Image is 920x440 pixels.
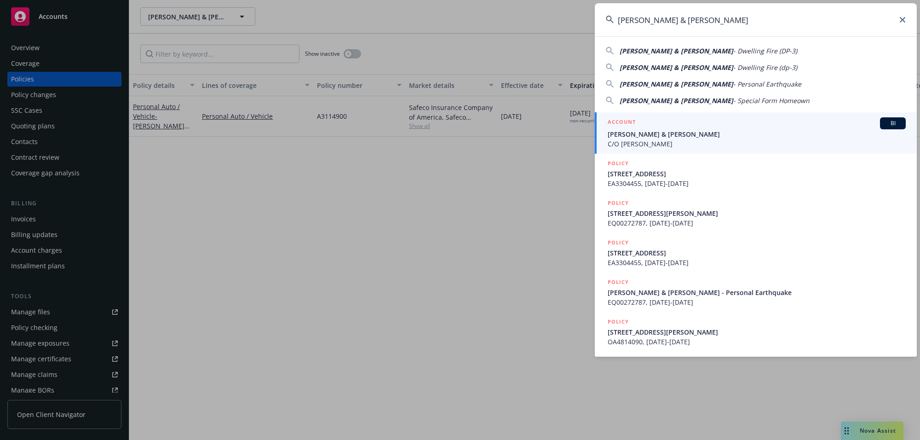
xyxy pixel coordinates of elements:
[608,238,629,247] h5: POLICY
[608,198,629,208] h5: POLICY
[608,139,906,149] span: C/O [PERSON_NAME]
[595,272,917,312] a: POLICY[PERSON_NAME] & [PERSON_NAME] - Personal EarthquakeEQ00272787, [DATE]-[DATE]
[608,337,906,347] span: OA4814090, [DATE]-[DATE]
[595,233,917,272] a: POLICY[STREET_ADDRESS]EA3304455, [DATE]-[DATE]
[608,297,906,307] span: EQ00272787, [DATE]-[DATE]
[733,46,797,55] span: - Dwelling Fire (DP-3)
[608,288,906,297] span: [PERSON_NAME] & [PERSON_NAME] - Personal Earthquake
[608,179,906,188] span: EA3304455, [DATE]-[DATE]
[608,327,906,337] span: [STREET_ADDRESS][PERSON_NAME]
[595,312,917,352] a: POLICY[STREET_ADDRESS][PERSON_NAME]OA4814090, [DATE]-[DATE]
[884,119,902,127] span: BI
[608,208,906,218] span: [STREET_ADDRESS][PERSON_NAME]
[733,96,810,105] span: - Special Form Homeown
[608,278,629,287] h5: POLICY
[608,317,629,326] h5: POLICY
[733,80,801,88] span: - Personal Earthquake
[608,218,906,228] span: EQ00272787, [DATE]-[DATE]
[620,63,733,72] span: [PERSON_NAME] & [PERSON_NAME]
[608,117,636,128] h5: ACCOUNT
[733,63,797,72] span: - Dwelling Fire (dp-3)
[595,3,917,36] input: Search...
[608,258,906,267] span: EA3304455, [DATE]-[DATE]
[608,169,906,179] span: [STREET_ADDRESS]
[620,80,733,88] span: [PERSON_NAME] & [PERSON_NAME]
[608,129,906,139] span: [PERSON_NAME] & [PERSON_NAME]
[595,112,917,154] a: ACCOUNTBI[PERSON_NAME] & [PERSON_NAME]C/O [PERSON_NAME]
[620,96,733,105] span: [PERSON_NAME] & [PERSON_NAME]
[608,248,906,258] span: [STREET_ADDRESS]
[595,193,917,233] a: POLICY[STREET_ADDRESS][PERSON_NAME]EQ00272787, [DATE]-[DATE]
[595,154,917,193] a: POLICY[STREET_ADDRESS]EA3304455, [DATE]-[DATE]
[608,159,629,168] h5: POLICY
[620,46,733,55] span: [PERSON_NAME] & [PERSON_NAME]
